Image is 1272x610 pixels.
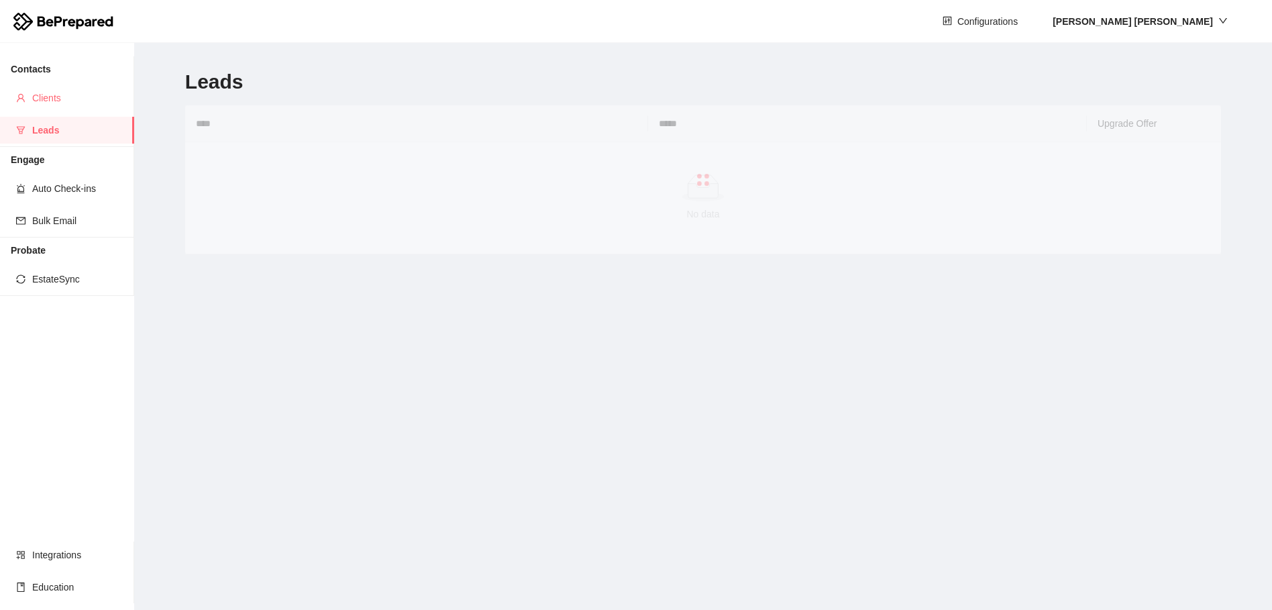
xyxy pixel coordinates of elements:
span: sync [16,274,25,284]
button: [PERSON_NAME] [PERSON_NAME] [1042,11,1238,32]
span: funnel-plot [16,125,25,135]
span: EstateSync [32,266,123,293]
span: down [1218,16,1228,26]
span: Leads [32,117,123,144]
span: Clients [32,85,123,111]
span: Auto Check-ins [32,175,123,202]
span: Bulk Email [32,207,123,234]
span: Configurations [957,14,1018,29]
span: alert [16,184,25,193]
span: user [16,93,25,103]
strong: Probate [11,245,46,256]
span: appstore-add [16,550,25,560]
span: Education [32,574,123,601]
span: Integrations [32,542,123,568]
strong: Contacts [11,64,51,74]
strong: [PERSON_NAME] [PERSON_NAME] [1053,16,1213,27]
span: book [16,582,25,592]
strong: Engage [11,154,45,165]
span: control [943,16,952,27]
button: controlConfigurations [932,11,1028,32]
h2: Leads [185,68,1221,96]
span: mail [16,216,25,225]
